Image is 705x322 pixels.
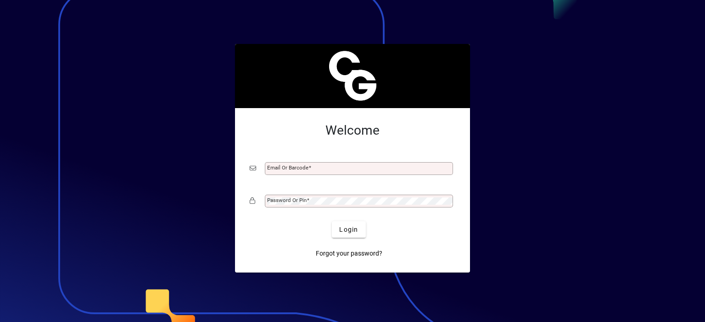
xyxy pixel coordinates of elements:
[339,225,358,235] span: Login
[332,221,365,238] button: Login
[250,123,455,138] h2: Welcome
[267,197,307,203] mat-label: Password or Pin
[312,245,386,262] a: Forgot your password?
[267,164,308,171] mat-label: Email or Barcode
[316,249,382,258] span: Forgot your password?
